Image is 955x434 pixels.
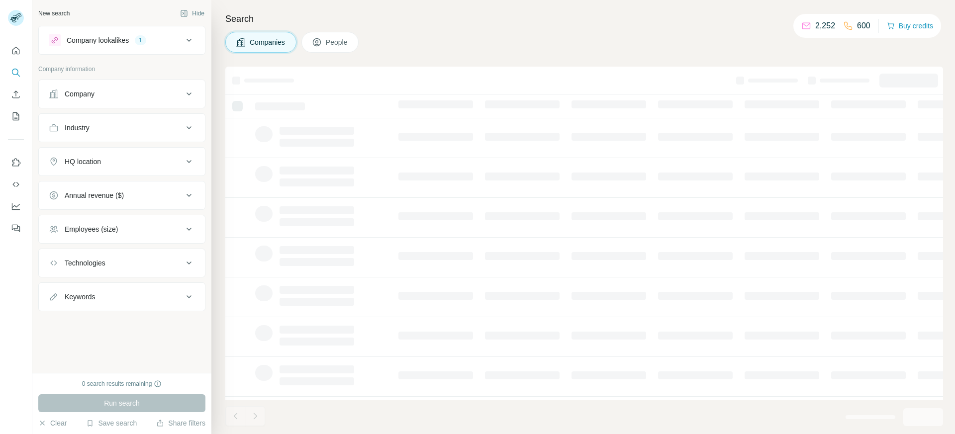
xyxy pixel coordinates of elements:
[8,175,24,193] button: Use Surfe API
[8,197,24,215] button: Dashboard
[326,37,349,47] span: People
[8,42,24,60] button: Quick start
[39,251,205,275] button: Technologies
[887,19,933,33] button: Buy credits
[250,37,286,47] span: Companies
[857,20,870,32] p: 600
[8,154,24,172] button: Use Surfe on LinkedIn
[39,28,205,52] button: Company lookalikes1
[225,12,943,26] h4: Search
[39,183,205,207] button: Annual revenue ($)
[156,418,205,428] button: Share filters
[173,6,211,21] button: Hide
[38,418,67,428] button: Clear
[39,116,205,140] button: Industry
[39,285,205,309] button: Keywords
[8,107,24,125] button: My lists
[67,35,129,45] div: Company lookalikes
[39,82,205,106] button: Company
[8,86,24,103] button: Enrich CSV
[39,217,205,241] button: Employees (size)
[65,258,105,268] div: Technologies
[8,219,24,237] button: Feedback
[65,157,101,167] div: HQ location
[65,89,95,99] div: Company
[38,9,70,18] div: New search
[65,224,118,234] div: Employees (size)
[815,20,835,32] p: 2,252
[65,123,90,133] div: Industry
[39,150,205,174] button: HQ location
[38,65,205,74] p: Company information
[8,64,24,82] button: Search
[82,379,162,388] div: 0 search results remaining
[86,418,137,428] button: Save search
[135,36,146,45] div: 1
[65,292,95,302] div: Keywords
[65,190,124,200] div: Annual revenue ($)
